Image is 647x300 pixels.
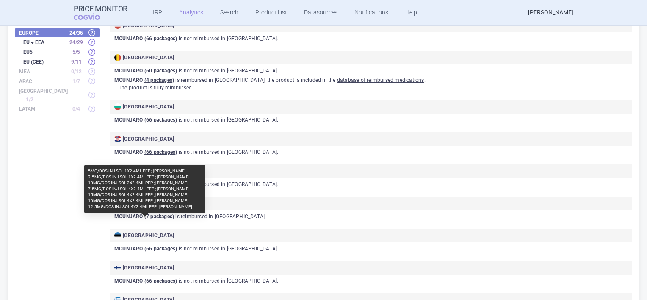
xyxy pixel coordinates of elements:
div: [GEOGRAPHIC_DATA] [114,103,628,110]
p: 5MG/DOS INJ SOL 1X2.4ML PEP ; [PERSON_NAME] [88,168,201,174]
div: 9 / 11 [66,58,87,66]
div: [GEOGRAPHIC_DATA] [114,200,628,207]
u: ( 4 packages ) [144,77,174,83]
strong: [GEOGRAPHIC_DATA] [19,89,68,94]
strong: MEA [19,69,66,74]
p: 7.5MG/DOS INJ SOL 4X2.4ML PEP ; [PERSON_NAME] [88,186,201,192]
p: is not reimbursed in [GEOGRAPHIC_DATA] . [114,148,632,156]
p: is not reimbursed in [GEOGRAPHIC_DATA] . [114,116,632,124]
strong: MOUNJARO [114,68,177,74]
div: [GEOGRAPHIC_DATA] [114,54,628,61]
div: [GEOGRAPHIC_DATA] [114,168,628,175]
p: 2.5MG/DOS INJ SOL 1X2.4ML PEP ; [PERSON_NAME] [88,174,201,180]
p: 12.5MG/DOS INJ SOL 4X2.4ML PEP ; [PERSON_NAME] [88,204,201,210]
span: COGVIO [74,13,112,20]
div: 24 / 29 [66,38,87,47]
p: is reimbursed in [GEOGRAPHIC_DATA] , the product is included in the . [114,76,632,84]
strong: EU (CEE) [23,59,66,64]
img: Belgium [114,54,121,61]
u: ( 66 packages ) [144,149,177,155]
u: ( 66 packages ) [144,36,177,42]
div: EU (CEE) 9/11 [15,57,100,66]
u: ( 66 packages ) [144,117,177,123]
p: is not reimbursed in [GEOGRAPHIC_DATA] . [114,181,632,188]
p: is reimbursed in [GEOGRAPHIC_DATA] . [114,213,632,220]
strong: EU + EEA [23,40,66,45]
strong: MOUNJARO [114,149,177,155]
strong: MOUNJARO [114,77,174,83]
strong: MOUNJARO [114,36,177,42]
div: 0 / 12 [66,67,87,76]
div: 24 / 35 [66,29,87,37]
div: MEA 0/12 [15,67,100,76]
u: ( 66 packages ) [144,278,177,284]
strong: MOUNJARO [114,246,177,252]
u: ( 60 packages ) [144,68,177,74]
div: LATAM 0/4 [15,105,100,114]
strong: MOUNJARO [114,117,177,123]
div: 5 / 5 [66,48,87,56]
div: 1 / 2 [19,95,40,104]
div: [GEOGRAPHIC_DATA] [114,232,628,239]
p: 15MG/DOS INJ SOL 4X2.4ML PEP ; [PERSON_NAME] [88,192,201,198]
p: The product is fully reimbursed . [119,84,632,92]
u: ( 7 packages ) [144,214,174,219]
div: EU5 5/5 [15,47,100,56]
img: Estonia [114,232,121,239]
p: is not reimbursed in [GEOGRAPHIC_DATA] . [114,245,632,253]
img: Croatia [114,136,121,142]
div: [GEOGRAPHIC_DATA] [114,136,628,142]
div: 0 / 4 [66,105,87,113]
strong: Europe [19,31,66,36]
img: Bulgaria [114,103,121,110]
div: Europe 24/35 [15,28,100,37]
p: 10MG/DOS INJ SOL 4X2.4ML PEP ; [PERSON_NAME] [88,198,201,204]
div: [GEOGRAPHIC_DATA] [114,264,628,271]
p: is not reimbursed in [GEOGRAPHIC_DATA] . [114,67,632,75]
img: Finland [114,264,121,271]
strong: All [19,21,66,26]
strong: MOUNJARO [114,278,177,284]
strong: Price Monitor [74,5,127,13]
strong: MOUNJARO [114,214,174,219]
strong: LATAM [19,106,66,111]
div: 1 / 7 [66,77,87,86]
a: Price MonitorCOGVIO [74,5,127,21]
strong: EU5 [23,50,66,55]
p: is not reimbursed in [GEOGRAPHIC_DATA] . [114,277,632,285]
p: is not reimbursed in [GEOGRAPHIC_DATA] . [114,35,632,42]
strong: APAC [19,79,66,84]
div: [GEOGRAPHIC_DATA] 1/2 [15,86,100,104]
div: APAC 1/7 [15,77,100,86]
p: 10MG/DOS INJ SOL 3X2.4ML PEP ; [PERSON_NAME] [88,180,201,186]
u: database of reimbursed medications [337,77,424,83]
u: ( 66 packages ) [144,246,177,252]
div: EU + EEA 24/29 [15,38,100,47]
